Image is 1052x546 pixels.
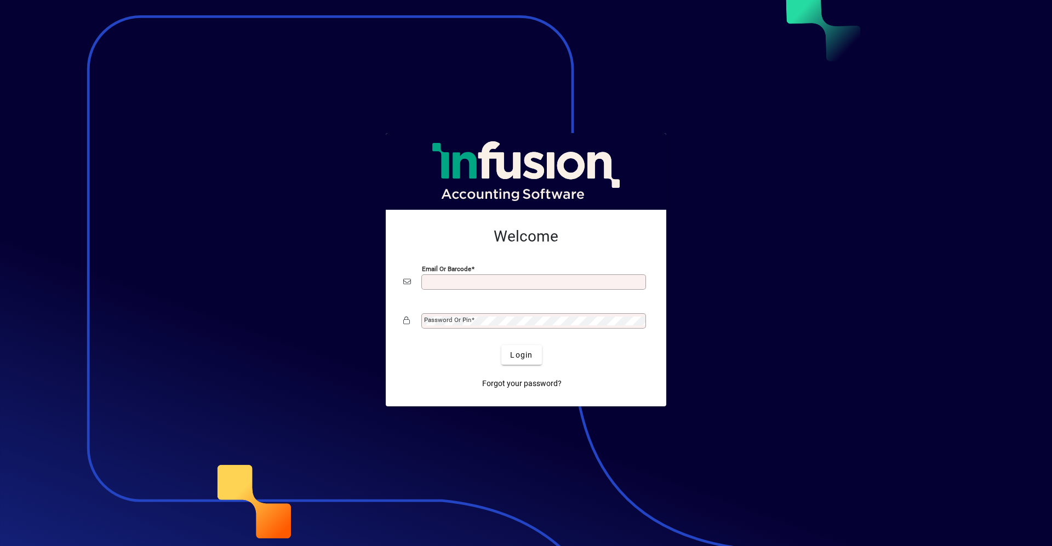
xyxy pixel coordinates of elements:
[478,373,566,393] a: Forgot your password?
[403,227,649,246] h2: Welcome
[501,345,541,365] button: Login
[422,265,471,273] mat-label: Email or Barcode
[510,349,533,361] span: Login
[482,378,562,389] span: Forgot your password?
[424,316,471,324] mat-label: Password or Pin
